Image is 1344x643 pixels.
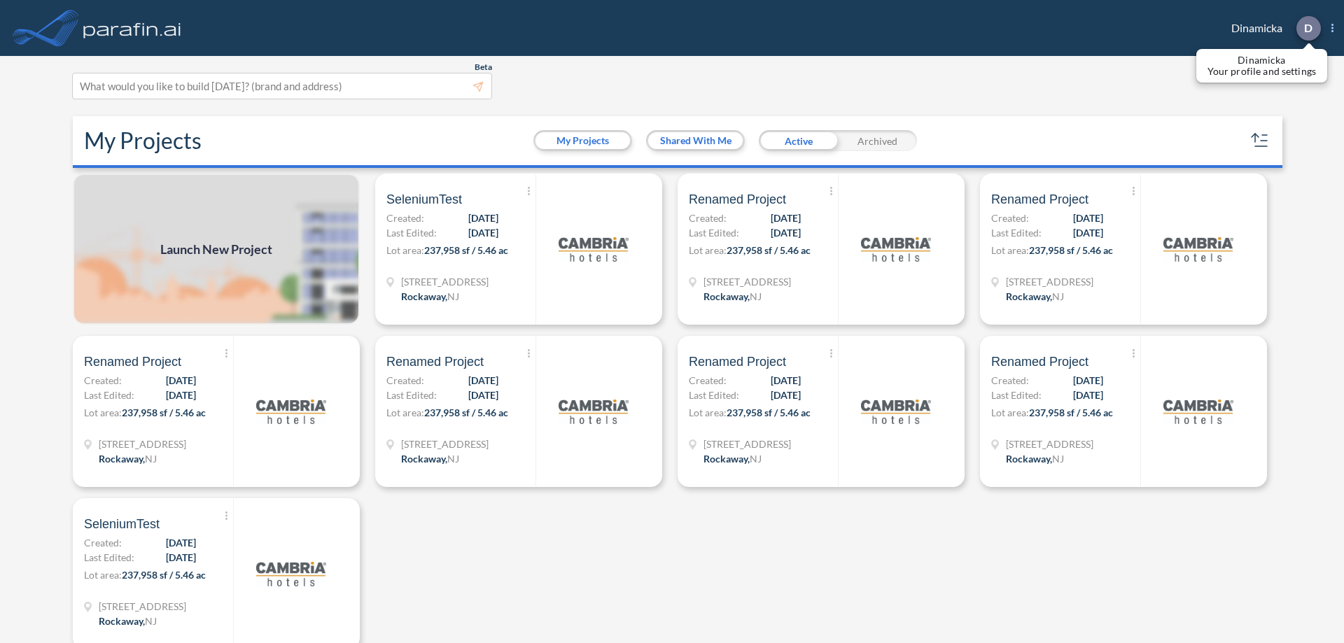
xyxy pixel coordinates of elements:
img: logo [861,376,931,446]
span: NJ [1052,290,1064,302]
span: Lot area: [689,407,727,418]
div: Archived [838,130,917,151]
span: [DATE] [166,550,196,565]
div: Rockaway, NJ [703,289,762,304]
div: Dinamicka [1210,16,1333,41]
span: 321 Mt Hope Ave [703,274,791,289]
button: Shared With Me [648,132,743,149]
span: [DATE] [1073,211,1103,225]
div: Rockaway, NJ [703,451,762,466]
img: logo [559,376,629,446]
p: Your profile and settings [1207,66,1316,77]
span: Created: [689,373,727,388]
span: 237,958 sf / 5.46 ac [424,407,508,418]
img: logo [80,14,184,42]
span: NJ [447,453,459,465]
span: 237,958 sf / 5.46 ac [1029,244,1113,256]
span: [DATE] [166,388,196,402]
span: NJ [1052,453,1064,465]
span: 237,958 sf / 5.46 ac [1029,407,1113,418]
span: [DATE] [771,211,801,225]
img: logo [1163,376,1233,446]
span: [DATE] [468,388,498,402]
span: Last Edited: [84,550,134,565]
span: 321 Mt Hope Ave [1006,437,1093,451]
h2: My Projects [84,127,202,154]
span: [DATE] [166,373,196,388]
img: logo [256,539,326,609]
p: Dinamicka [1207,55,1316,66]
img: logo [861,214,931,284]
span: Launch New Project [160,240,272,259]
span: 237,958 sf / 5.46 ac [424,244,508,256]
span: [DATE] [771,225,801,240]
p: D [1304,22,1312,34]
span: Lot area: [386,244,424,256]
img: logo [559,214,629,284]
span: Created: [84,535,122,550]
span: 237,958 sf / 5.46 ac [122,407,206,418]
span: NJ [750,453,762,465]
img: logo [1163,214,1233,284]
span: Last Edited: [689,388,739,402]
span: Rockaway , [1006,453,1052,465]
span: Created: [386,373,424,388]
span: Created: [84,373,122,388]
span: 237,958 sf / 5.46 ac [122,569,206,581]
span: Rockaway , [401,453,447,465]
span: NJ [447,290,459,302]
span: Created: [386,211,424,225]
div: Rockaway, NJ [99,451,157,466]
span: Rockaway , [703,290,750,302]
span: Rockaway , [703,453,750,465]
span: [DATE] [166,535,196,550]
span: [DATE] [771,373,801,388]
div: Rockaway, NJ [401,451,459,466]
span: [DATE] [468,211,498,225]
span: Last Edited: [386,388,437,402]
span: [DATE] [1073,388,1103,402]
span: [DATE] [1073,225,1103,240]
span: Renamed Project [991,191,1088,208]
span: Lot area: [991,244,1029,256]
span: NJ [750,290,762,302]
span: 321 Mt Hope Ave [703,437,791,451]
span: 321 Mt Hope Ave [1006,274,1093,289]
span: Renamed Project [386,353,484,370]
span: Lot area: [84,407,122,418]
span: Lot area: [84,569,122,581]
div: Rockaway, NJ [1006,451,1064,466]
span: [DATE] [468,373,498,388]
button: sort [1249,129,1271,152]
span: Rockaway , [99,453,145,465]
span: Lot area: [689,244,727,256]
span: Rockaway , [99,615,145,627]
span: Lot area: [991,407,1029,418]
span: [DATE] [771,388,801,402]
div: Rockaway, NJ [1006,289,1064,304]
img: add [73,174,360,325]
span: Lot area: [386,407,424,418]
span: 321 Mt Hope Ave [99,599,186,614]
span: Rockaway , [1006,290,1052,302]
span: [DATE] [1073,373,1103,388]
div: Active [759,130,838,151]
span: [DATE] [468,225,498,240]
span: 237,958 sf / 5.46 ac [727,244,811,256]
span: Last Edited: [386,225,437,240]
a: Launch New Project [73,174,360,325]
span: Last Edited: [689,225,739,240]
span: 321 Mt Hope Ave [401,274,489,289]
span: Created: [991,373,1029,388]
span: Last Edited: [991,388,1042,402]
span: NJ [145,453,157,465]
span: NJ [145,615,157,627]
span: 237,958 sf / 5.46 ac [727,407,811,418]
span: Renamed Project [991,353,1088,370]
span: Renamed Project [689,191,786,208]
span: SeleniumTest [386,191,462,208]
span: 321 Mt Hope Ave [401,437,489,451]
span: Last Edited: [991,225,1042,240]
span: Created: [689,211,727,225]
div: Rockaway, NJ [401,289,459,304]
